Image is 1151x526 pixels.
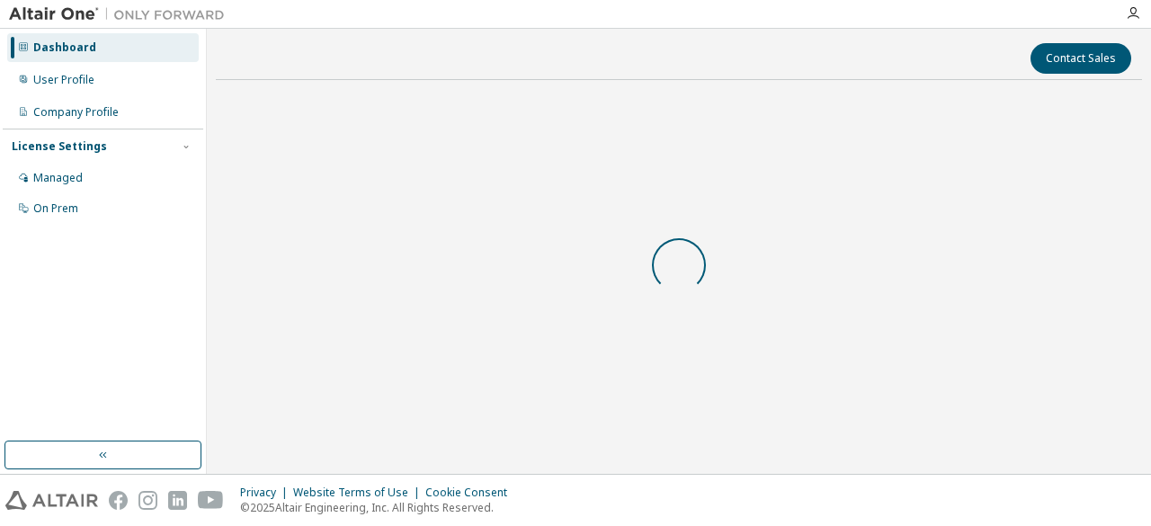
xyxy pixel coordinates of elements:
img: altair_logo.svg [5,491,98,510]
img: linkedin.svg [168,491,187,510]
img: facebook.svg [109,491,128,510]
div: Dashboard [33,40,96,55]
img: youtube.svg [198,491,224,510]
p: © 2025 Altair Engineering, Inc. All Rights Reserved. [240,500,518,515]
div: Privacy [240,486,293,500]
img: Altair One [9,5,234,23]
div: On Prem [33,201,78,216]
div: Managed [33,171,83,185]
div: Company Profile [33,105,119,120]
div: User Profile [33,73,94,87]
img: instagram.svg [138,491,157,510]
div: License Settings [12,139,107,154]
div: Cookie Consent [425,486,518,500]
div: Website Terms of Use [293,486,425,500]
button: Contact Sales [1031,43,1131,74]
